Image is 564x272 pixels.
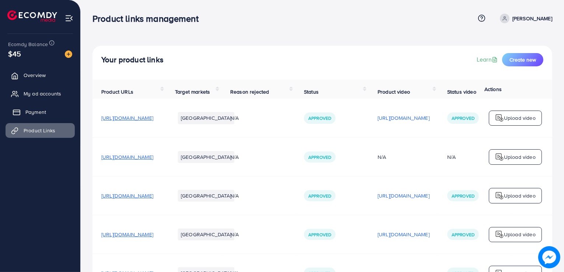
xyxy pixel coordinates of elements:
p: [URL][DOMAIN_NAME] [378,191,430,200]
a: Product Links [6,123,75,138]
a: My ad accounts [6,86,75,101]
span: Overview [24,72,46,79]
span: Status [304,88,319,95]
a: Payment [6,105,75,119]
span: Approved [308,231,331,238]
li: [GEOGRAPHIC_DATA] [178,229,234,240]
a: [PERSON_NAME] [497,14,552,23]
img: logo [7,10,57,22]
span: [URL][DOMAIN_NAME] [101,153,153,161]
span: Approved [308,193,331,199]
span: N/A [230,153,239,161]
span: N/A [230,192,239,199]
p: [PERSON_NAME] [512,14,552,23]
button: Create new [502,53,543,66]
span: Approved [452,115,474,121]
h4: Your product links [101,55,164,64]
span: Payment [25,108,46,116]
span: Status video [447,88,476,95]
img: logo [495,114,504,122]
span: Target markets [175,88,210,95]
span: [URL][DOMAIN_NAME] [101,231,153,238]
span: Actions [484,86,502,93]
p: Upload video [504,191,536,200]
span: [URL][DOMAIN_NAME] [101,114,153,122]
div: N/A [447,153,456,161]
span: [URL][DOMAIN_NAME] [101,192,153,199]
span: Product URLs [101,88,133,95]
span: Product Links [24,127,55,134]
span: Approved [308,154,331,160]
li: [GEOGRAPHIC_DATA] [178,151,234,163]
span: Ecomdy Balance [8,41,48,48]
p: Upload video [504,153,536,161]
img: logo [495,191,504,200]
p: Upload video [504,114,536,122]
img: image [539,247,560,268]
span: N/A [230,231,239,238]
h3: Product links management [92,13,204,24]
span: Reason rejected [230,88,269,95]
span: Approved [452,193,474,199]
li: [GEOGRAPHIC_DATA] [178,190,234,202]
p: [URL][DOMAIN_NAME] [378,230,430,239]
img: logo [495,153,504,161]
span: N/A [230,114,239,122]
img: logo [495,230,504,239]
p: Upload video [504,230,536,239]
span: Create new [509,56,536,63]
a: Learn [477,55,499,64]
span: Product video [378,88,410,95]
a: Overview [6,68,75,83]
span: My ad accounts [24,90,61,97]
span: Approved [452,231,474,238]
p: [URL][DOMAIN_NAME] [378,114,430,122]
span: Approved [308,115,331,121]
img: image [65,50,72,58]
div: N/A [378,153,430,161]
img: menu [65,14,73,22]
li: [GEOGRAPHIC_DATA] [178,112,234,124]
span: $45 [8,48,21,59]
